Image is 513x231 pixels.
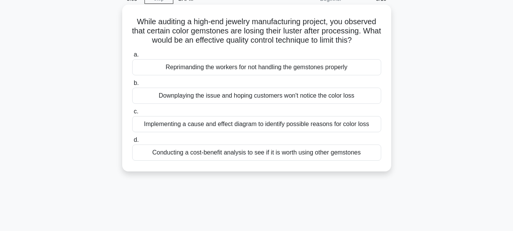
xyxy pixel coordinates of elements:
[134,80,139,86] span: b.
[131,17,382,45] h5: While auditing a high-end jewelry manufacturing project, you observed that certain color gemstone...
[134,108,138,115] span: c.
[132,145,381,161] div: Conducting a cost-benefit analysis to see if it is worth using other gemstones
[132,116,381,132] div: Implementing a cause and effect diagram to identify possible reasons for color loss
[134,51,139,58] span: a.
[134,136,139,143] span: d.
[132,59,381,75] div: Reprimanding the workers for not handling the gemstones properly
[132,88,381,104] div: Downplaying the issue and hoping customers won't notice the color loss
